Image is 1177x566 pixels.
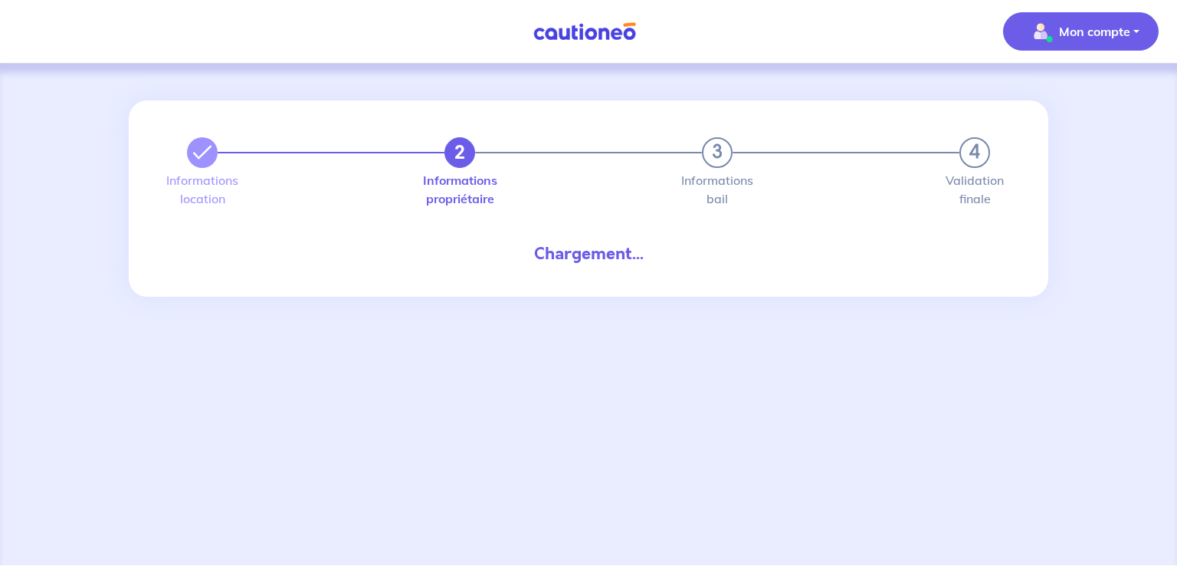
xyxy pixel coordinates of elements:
img: Cautioneo [527,22,642,41]
button: illu_account_valid_menu.svgMon compte [1003,12,1159,51]
label: Informations location [187,174,218,205]
div: Chargement... [175,242,1002,266]
p: Mon compte [1059,22,1130,41]
label: Validation finale [959,174,990,205]
img: illu_account_valid_menu.svg [1028,19,1053,44]
label: Informations bail [702,174,733,205]
button: 2 [444,137,475,168]
label: Informations propriétaire [444,174,475,205]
